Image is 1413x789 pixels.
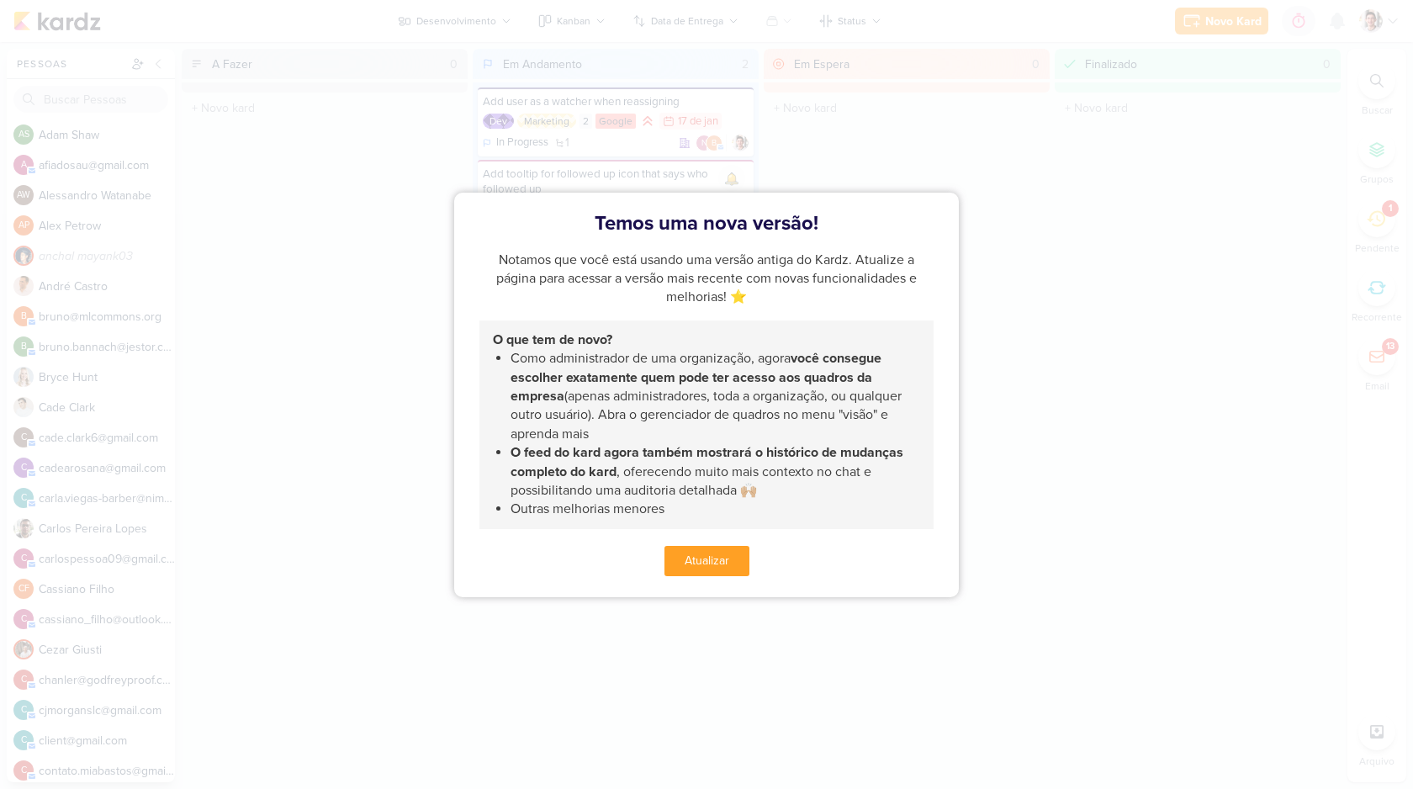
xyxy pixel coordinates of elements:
p: Notamos que você está usando uma versão antiga do Kardz. Atualize a página para acessar a versão ... [479,251,934,307]
button: Atualizar [664,546,749,576]
strong: você consegue escolher exatamente quem pode ter acesso aos quadros da empresa [511,350,885,405]
strong: O feed do kard agora também mostrará o histórico de mudanças completo do kard [511,444,907,479]
li: Outras melhorias menores [511,500,920,518]
span: (apenas administradores, toda a organização, ou qualquer outro usuário). Abra o gerenciador de qu... [511,388,905,442]
p: Temos uma nova versão! [479,209,934,238]
span: Como administrador de uma organização, agora [511,350,791,367]
span: , oferecendo muito mais contexto no chat e possibilitando uma auditoria detalhada 🙌🏼 [511,463,875,499]
strong: O que tem de novo? [493,331,612,348]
